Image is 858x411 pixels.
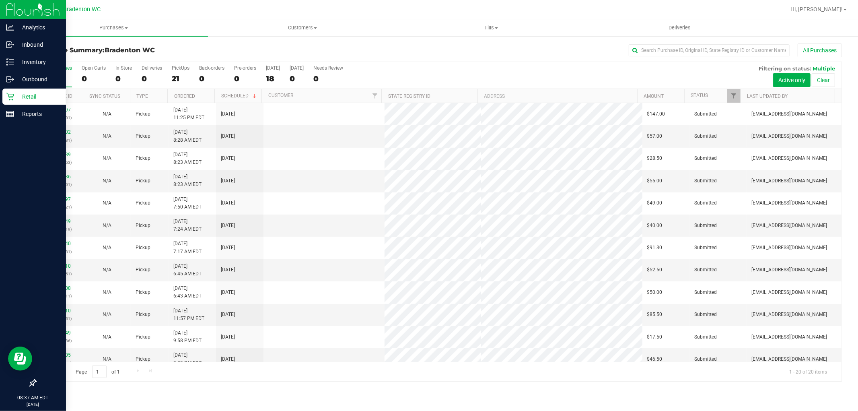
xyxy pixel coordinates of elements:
inline-svg: Analytics [6,23,14,31]
span: Not Applicable [103,155,111,161]
div: 21 [172,74,189,83]
span: Pickup [136,355,150,363]
span: Not Applicable [103,289,111,295]
span: [DATE] [221,266,235,274]
span: Submitted [695,355,717,363]
p: Outbound [14,74,62,84]
span: Purchases [19,24,208,31]
p: Inbound [14,40,62,50]
span: [DATE] 9:09 PM EDT [173,351,202,367]
div: 18 [266,74,280,83]
div: 0 [115,74,132,83]
div: 0 [199,74,224,83]
a: 11971740 [48,241,71,246]
iframe: Resource center [8,347,32,371]
span: Bradenton WC [64,6,101,13]
span: Pickup [136,244,150,252]
a: Customer [268,93,293,98]
span: $40.00 [647,222,663,229]
span: Not Applicable [103,111,111,117]
button: N/A [103,110,111,118]
a: Status [691,93,708,98]
p: Reports [14,109,62,119]
a: 11971902 [48,129,71,135]
span: [DATE] 6:45 AM EDT [173,262,202,278]
button: N/A [103,199,111,207]
span: [DATE] [221,311,235,318]
span: Pickup [136,155,150,162]
span: Not Applicable [103,356,111,362]
span: [DATE] [221,155,235,162]
span: Customers [208,24,396,31]
span: [EMAIL_ADDRESS][DOMAIN_NAME] [751,177,827,185]
div: Back-orders [199,65,224,71]
h3: Purchase Summary: [35,47,304,54]
span: Hi, [PERSON_NAME]! [790,6,843,12]
span: $57.00 [647,132,663,140]
span: [DATE] [221,222,235,229]
a: Amount [644,93,664,99]
div: 0 [290,74,304,83]
span: [DATE] 9:58 PM EDT [173,329,202,345]
inline-svg: Inbound [6,41,14,49]
span: Not Applicable [103,133,111,139]
span: Page of 1 [69,366,127,378]
button: N/A [103,289,111,296]
div: Open Carts [82,65,106,71]
span: [DATE] [221,132,235,140]
button: Clear [812,73,835,87]
p: Inventory [14,57,62,67]
button: N/A [103,266,111,274]
span: Not Applicable [103,245,111,250]
button: N/A [103,311,111,318]
span: [DATE] [221,244,235,252]
div: Deliveries [142,65,162,71]
span: Tills [397,24,585,31]
a: 11971710 [48,263,71,269]
span: [EMAIL_ADDRESS][DOMAIN_NAME] [751,199,827,207]
span: [DATE] [221,110,235,118]
span: [DATE] 11:25 PM EDT [173,106,204,122]
div: 0 [142,74,162,83]
span: Not Applicable [103,178,111,184]
div: 0 [234,74,256,83]
a: 11971889 [48,152,71,157]
span: Deliveries [658,24,702,31]
button: N/A [103,222,111,229]
div: 0 [313,74,343,83]
input: 1 [92,366,107,378]
span: Not Applicable [103,267,111,273]
inline-svg: Inventory [6,58,14,66]
span: Pickup [136,333,150,341]
span: Submitted [695,244,717,252]
div: PickUps [172,65,189,71]
span: Submitted [695,177,717,185]
span: Not Applicable [103,334,111,340]
span: $147.00 [647,110,665,118]
a: 11971597 [48,107,71,113]
span: [EMAIL_ADDRESS][DOMAIN_NAME] [751,289,827,296]
a: 11971708 [48,285,71,291]
span: [EMAIL_ADDRESS][DOMAIN_NAME] [751,266,827,274]
div: Pre-orders [234,65,256,71]
span: $85.50 [647,311,663,318]
span: Pickup [136,289,150,296]
inline-svg: Retail [6,93,14,101]
span: Pickup [136,110,150,118]
span: Pickup [136,177,150,185]
a: 11971797 [48,196,71,202]
inline-svg: Reports [6,110,14,118]
span: $28.50 [647,155,663,162]
span: [DATE] 6:43 AM EDT [173,285,202,300]
span: 1 - 20 of 20 items [783,366,833,378]
span: Submitted [695,222,717,229]
span: Not Applicable [103,312,111,317]
button: N/A [103,155,111,162]
span: Filtering on status: [759,65,811,72]
a: 11971549 [48,330,71,336]
a: Deliveries [585,19,774,36]
div: Needs Review [313,65,343,71]
inline-svg: Outbound [6,75,14,83]
span: [DATE] 7:50 AM EDT [173,196,202,211]
span: [DATE] [221,199,235,207]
